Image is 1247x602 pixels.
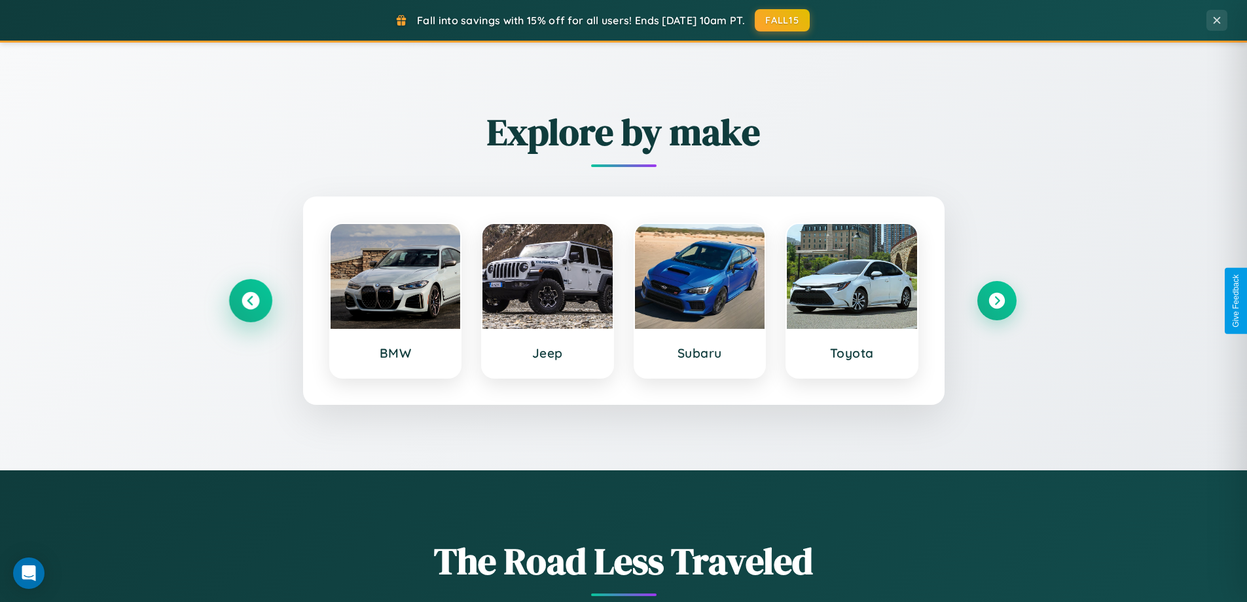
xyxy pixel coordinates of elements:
[231,107,1017,157] h2: Explore by make
[13,557,45,589] div: Open Intercom Messenger
[231,536,1017,586] h1: The Road Less Traveled
[1231,274,1240,328] div: Give Feedback
[800,345,904,361] h3: Toyota
[648,345,752,361] h3: Subaru
[417,14,745,27] span: Fall into savings with 15% off for all users! Ends [DATE] 10am PT.
[344,345,448,361] h3: BMW
[496,345,600,361] h3: Jeep
[755,9,810,31] button: FALL15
